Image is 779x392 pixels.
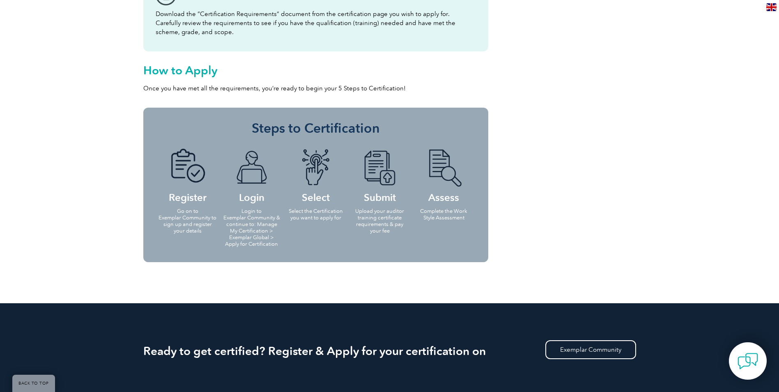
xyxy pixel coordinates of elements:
[286,208,345,221] p: Select the Certification you want to apply for
[286,149,345,202] h4: Select
[350,208,409,234] p: Upload your auditor training certificate requirements & pay your fee
[143,64,488,77] h2: How to Apply
[414,149,473,202] h4: Assess
[165,149,210,187] img: icon-blue-doc-tick.png
[293,149,338,187] img: icon-blue-finger-button.png
[766,3,777,11] img: en
[156,120,476,136] h3: Steps to Certification
[156,9,476,37] p: Download the “Certification Requirements” document from the certification page you wish to apply ...
[229,149,274,187] img: icon-blue-laptop-male.png
[222,149,281,202] h4: Login
[414,208,473,221] p: Complete the Work Style Assessment
[545,340,636,359] a: Exemplar Community
[158,208,217,234] p: Go on to Exemplar Community to sign up and register your details
[738,351,758,371] img: contact-chat.png
[158,149,217,202] h4: Register
[357,149,402,187] img: icon-blue-doc-arrow.png
[350,149,409,202] h4: Submit
[421,149,466,187] img: icon-blue-doc-search.png
[143,344,636,357] h2: Ready to get certified? Register & Apply for your certification on
[222,208,281,247] p: Login to Exemplar Community & continue to: Manage My Certification > Exemplar Global > Apply for ...
[143,84,488,93] p: Once you have met all the requirements, you’re ready to begin your 5 Steps to Certification!
[12,375,55,392] a: BACK TO TOP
